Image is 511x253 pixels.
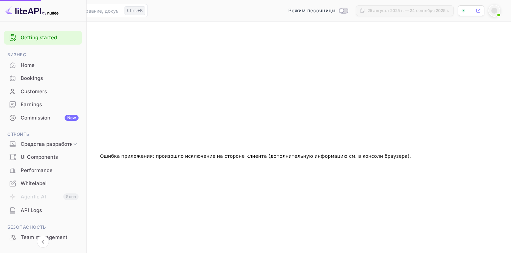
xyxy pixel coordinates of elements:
a: Getting started [21,34,79,42]
a: Whitelabel [4,177,82,189]
div: UI Components [21,153,79,161]
div: API Logs [4,204,82,217]
div: Commission [21,114,79,122]
button: Свернуть навигацию [37,236,49,248]
div: Team management [21,234,79,241]
div: Getting started [4,31,82,45]
div: API Logs [21,207,79,214]
a: Customers [4,85,82,98]
ya-tr-span: Средства разработки [21,140,76,148]
ya-tr-span: Ctrl+K [127,8,143,13]
div: Средства разработки [4,138,82,150]
div: Whitelabel [21,180,79,187]
div: Home [4,59,82,72]
a: Earnings [4,98,82,111]
div: Переключиться в производственный режим [286,7,351,15]
div: New [65,115,79,121]
div: CommissionNew [4,112,82,125]
div: Home [21,62,79,69]
a: UI Components [4,151,82,163]
div: Bookings [4,72,82,85]
a: API Logs [4,204,82,216]
a: Team management [4,231,82,243]
a: Home [4,59,82,71]
ya-tr-span: Ошибка приложения: произошло исключение на стороне клиента (дополнительную информацию см. в консо... [100,153,409,159]
ya-tr-span: Безопасность [7,224,46,230]
div: Bookings [21,75,79,82]
a: CommissionNew [4,112,82,124]
div: Earnings [21,101,79,109]
a: Performance [4,164,82,176]
ya-tr-span: Режим песочницы [288,7,335,14]
img: Логотип LiteAPI [5,5,59,16]
ya-tr-span: Бизнес [7,52,26,57]
div: Performance [21,167,79,174]
div: UI Components [4,151,82,164]
a: Bookings [4,72,82,84]
div: Customers [21,88,79,96]
div: Team management [4,231,82,244]
ya-tr-span: . [409,153,411,159]
ya-tr-span: Строить [7,131,29,137]
ya-tr-span: 25 августа 2025 г. — 24 сентября 2025 г. [368,8,449,13]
